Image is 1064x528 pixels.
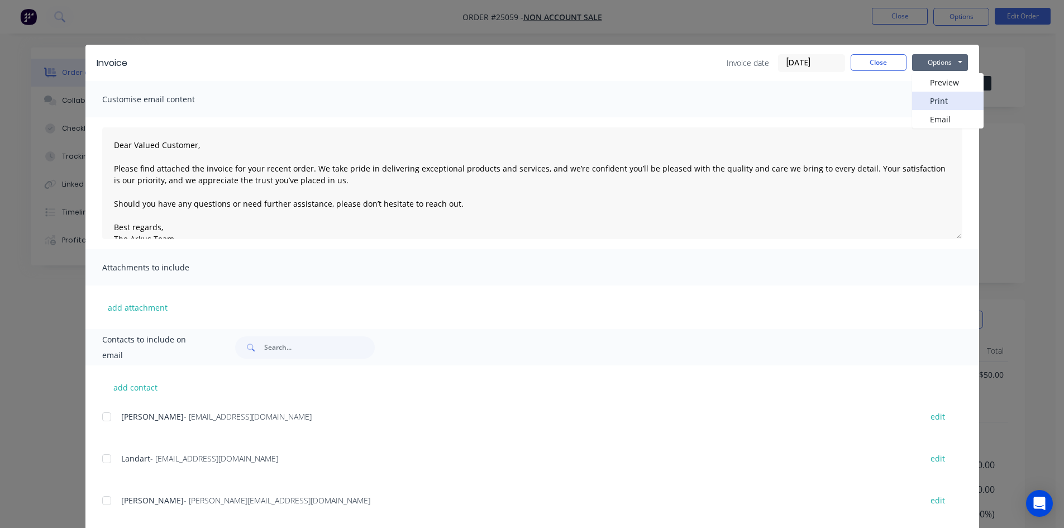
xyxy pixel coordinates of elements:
[924,451,952,466] button: edit
[924,493,952,508] button: edit
[912,54,968,71] button: Options
[924,409,952,424] button: edit
[102,332,208,363] span: Contacts to include on email
[121,411,184,422] span: [PERSON_NAME]
[121,453,150,464] span: Landart
[102,299,173,316] button: add attachment
[102,260,225,275] span: Attachments to include
[727,57,769,69] span: Invoice date
[121,495,184,506] span: [PERSON_NAME]
[102,127,962,239] textarea: Dear Valued Customer, Please find attached the invoice for your recent order. We take pride in de...
[102,379,169,396] button: add contact
[97,56,127,70] div: Invoice
[912,92,984,110] button: Print
[102,92,225,107] span: Customise email content
[184,411,312,422] span: - [EMAIL_ADDRESS][DOMAIN_NAME]
[184,495,370,506] span: - [PERSON_NAME][EMAIL_ADDRESS][DOMAIN_NAME]
[912,73,984,92] button: Preview
[150,453,278,464] span: - [EMAIL_ADDRESS][DOMAIN_NAME]
[1026,490,1053,517] div: Open Intercom Messenger
[912,110,984,129] button: Email
[851,54,906,71] button: Close
[264,336,375,359] input: Search...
